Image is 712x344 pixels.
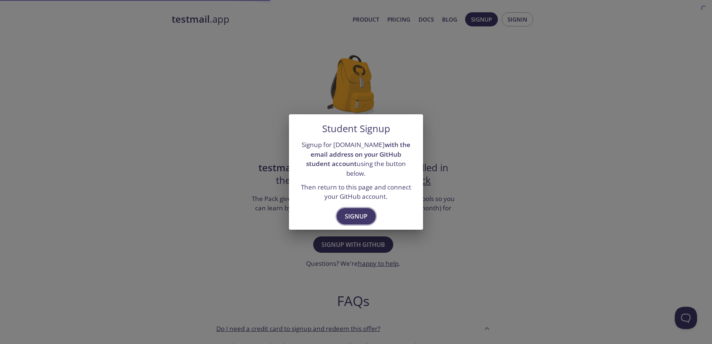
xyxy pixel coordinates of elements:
[298,182,414,201] p: Then return to this page and connect your GitHub account.
[322,123,390,134] h5: Student Signup
[298,140,414,178] p: Signup for [DOMAIN_NAME] using the button below.
[306,140,410,168] strong: with the email address on your GitHub student account
[345,211,368,222] span: Signup
[337,208,376,224] button: Signup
